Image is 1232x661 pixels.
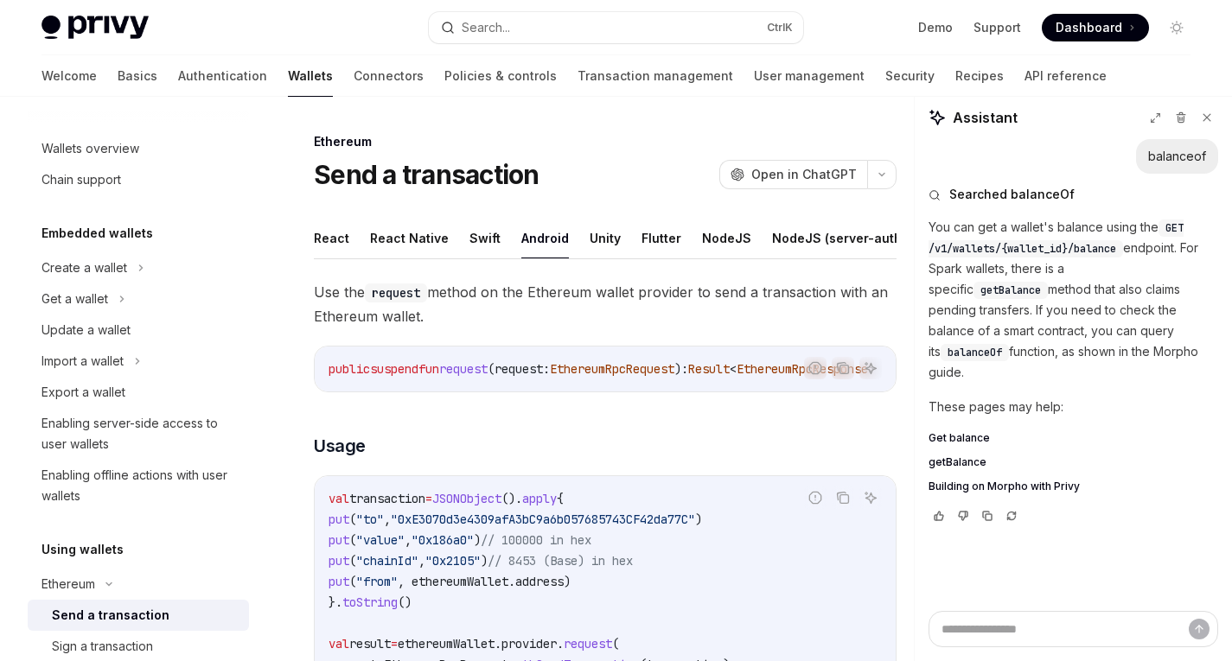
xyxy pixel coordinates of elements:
[329,574,349,589] span: put
[929,431,1218,445] a: Get balance
[751,166,857,183] span: Open in ChatGPT
[356,512,384,527] span: "to"
[41,539,124,560] h5: Using wallets
[28,600,249,631] a: Send a transaction
[41,382,125,403] div: Export a wallet
[28,315,249,346] a: Update a wallet
[929,431,990,445] span: Get balance
[462,17,510,38] div: Search...
[356,553,418,569] span: "chainId"
[432,491,501,506] span: JSONObject
[349,574,356,589] span: (
[1148,148,1206,165] div: balanceof
[859,486,882,509] button: Ask AI
[118,55,157,97] a: Basics
[550,361,674,377] span: EthereumRpcRequest
[730,361,737,377] span: <
[557,491,564,506] span: {
[28,133,249,164] a: Wallets overview
[929,455,1218,469] a: getBalance
[178,55,267,97] a: Authentication
[973,19,1021,36] a: Support
[929,480,1218,493] a: Building on Morpho with Privy
[1025,55,1107,97] a: API reference
[1056,19,1122,36] span: Dashboard
[41,574,95,594] div: Ethereum
[354,55,424,97] a: Connectors
[501,491,522,506] span: ().
[929,455,986,469] span: getBalance
[314,434,366,458] span: Usage
[929,397,1218,417] p: These pages may help:
[398,574,571,589] span: , ethereumWallet.address)
[737,361,868,377] span: EthereumRpcResponse
[695,512,702,527] span: )
[314,159,539,190] h1: Send a transaction
[418,361,439,377] span: fun
[804,357,827,379] button: Report incorrect code
[948,346,1002,359] span: balanceOf
[702,218,751,258] button: NodeJS
[754,55,865,97] a: User management
[41,320,131,340] div: Update a wallet
[429,12,802,43] button: Search...CtrlK
[370,218,449,258] button: React Native
[41,169,121,190] div: Chain support
[41,289,108,309] div: Get a wallet
[1189,619,1210,639] button: Send message
[28,408,249,460] a: Enabling server-side access to user wallets
[418,553,425,569] span: ,
[329,553,349,569] span: put
[474,532,481,548] span: )
[929,217,1218,383] p: You can get a wallet's balance using the endpoint. For Spark wallets, there is a specific method ...
[349,491,425,506] span: transaction
[28,377,249,408] a: Export a wallet
[1042,14,1149,41] a: Dashboard
[885,55,935,97] a: Security
[674,361,688,377] span: ):
[41,55,97,97] a: Welcome
[314,133,897,150] div: Ethereum
[578,55,733,97] a: Transaction management
[439,361,488,377] span: request
[929,480,1080,493] span: Building on Morpho with Privy
[918,19,953,36] a: Demo
[488,361,550,377] span: (request:
[391,512,695,527] span: "0xE3070d3e4309afA3bC9a6b057685743CF42da77C"
[41,351,124,372] div: Import a wallet
[41,138,139,159] div: Wallets overview
[329,491,349,506] span: val
[521,218,569,258] button: Android
[949,186,1075,203] span: Searched balanceOf
[41,257,127,278] div: Create a wallet
[349,512,356,527] span: (
[28,164,249,195] a: Chain support
[405,532,412,548] span: ,
[688,361,730,377] span: Result
[767,21,793,35] span: Ctrl K
[481,553,488,569] span: )
[980,283,1041,297] span: getBalance
[772,218,906,258] button: NodeJS (server-auth)
[425,491,432,506] span: =
[329,594,342,610] span: }.
[342,594,398,610] span: toString
[425,553,481,569] span: "0x2105"
[52,605,169,626] div: Send a transaction
[288,55,333,97] a: Wallets
[384,512,391,527] span: ,
[955,55,1004,97] a: Recipes
[356,574,398,589] span: "from"
[590,218,621,258] button: Unity
[314,280,897,328] span: Use the method on the Ethereum wallet provider to send a transaction with an Ethereum wallet.
[469,218,501,258] button: Swift
[329,361,370,377] span: public
[370,361,418,377] span: suspend
[481,532,591,548] span: // 100000 in hex
[28,460,249,512] a: Enabling offline actions with user wallets
[314,218,349,258] button: React
[41,465,239,506] div: Enabling offline actions with user wallets
[953,107,1018,128] span: Assistant
[642,218,681,258] button: Flutter
[832,357,854,379] button: Copy the contents from the code block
